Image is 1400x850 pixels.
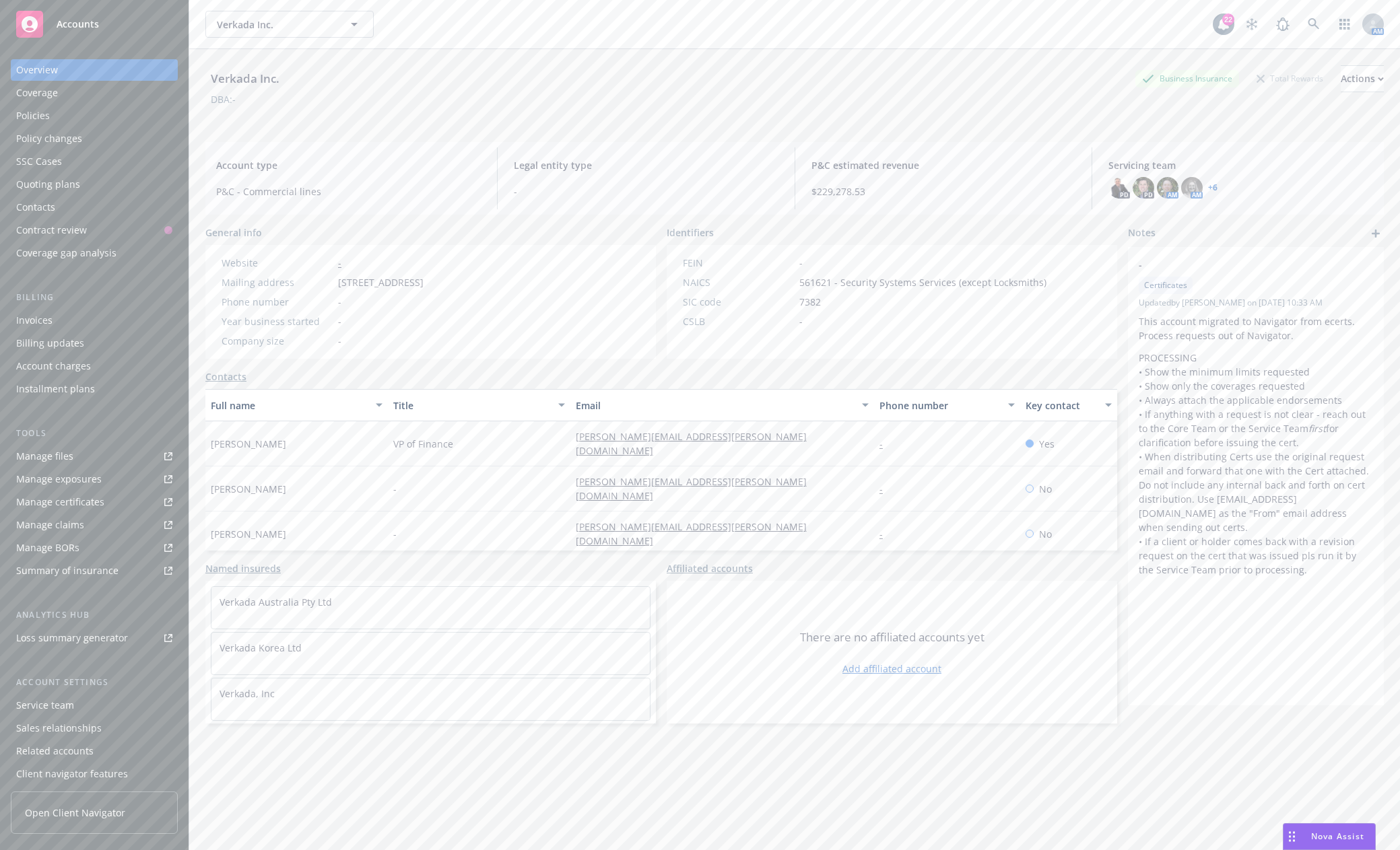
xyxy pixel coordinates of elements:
[1269,11,1296,38] a: Report a Bug
[16,763,128,785] div: Client navigator features
[205,561,281,575] a: Named insureds
[16,151,62,172] div: SSC Cases
[11,427,178,440] div: Tools
[1108,177,1130,199] img: photo
[11,59,178,81] a: Overview
[16,627,128,649] div: Loss summary generator
[11,608,178,622] div: Analytics hub
[1026,398,1097,413] div: Key contact
[879,437,894,450] a: -
[217,17,333,32] span: Verkada Inc.
[216,158,481,172] span: Account type
[25,806,125,820] span: Open Client Navigator
[16,468,102,490] div: Manage exposures
[11,514,178,536] a: Manage claims
[16,105,50,127] div: Policies
[11,242,178,264] a: Coverage gap analysis
[216,184,481,199] span: P&C - Commercial lines
[393,482,397,496] span: -
[205,70,285,87] div: Verkada Inc.
[11,446,178,467] a: Manage files
[338,295,341,309] span: -
[811,184,1076,199] span: $229,278.53
[211,437,286,451] span: [PERSON_NAME]
[1128,225,1156,242] span: Notes
[1139,258,1338,272] span: -
[11,291,178,304] div: Billing
[16,537,79,559] div: Manage BORs
[338,314,341,328] span: -
[1331,11,1358,38] a: Switch app
[16,514,84,536] div: Manage claims
[11,332,178,354] a: Billing updates
[11,627,178,649] a: Loss summary generator
[16,378,95,400] div: Installment plans
[11,695,178,716] a: Service team
[1135,70,1239,87] div: Business Insurance
[211,92,236,106] div: DBA: -
[799,295,821,309] span: 7382
[1139,351,1373,577] p: PROCESSING • Show the minimum limits requested • Show only the coverages requested • Always attac...
[1133,177,1154,199] img: photo
[576,475,807,502] a: [PERSON_NAME][EMAIL_ADDRESS][PERSON_NAME][DOMAIN_NAME]
[205,11,374,38] button: Verkada Inc.
[11,491,178,513] a: Manage certificates
[1157,177,1178,199] img: photo
[11,378,178,400] a: Installment plans
[11,128,178,149] a: Policy changes
[222,314,333,328] div: Year business started
[1039,527,1052,541] span: No
[16,310,53,331] div: Invoices
[1208,184,1218,192] a: +6
[1368,225,1384,242] a: add
[220,596,332,608] a: Verkada Australia Pty Ltd
[16,446,73,467] div: Manage files
[388,389,570,421] button: Title
[1250,70,1330,87] div: Total Rewards
[220,687,275,700] a: Verkada, Inc
[1238,11,1265,38] a: Stop snowing
[1311,830,1364,842] span: Nova Assist
[11,310,178,331] a: Invoices
[1284,824,1300,849] div: Drag to move
[11,468,178,490] a: Manage exposures
[570,389,874,421] button: Email
[874,389,1020,421] button: Phone number
[220,641,302,654] a: Verkada Korea Ltd
[222,275,333,289] div: Mailing address
[211,482,286,496] span: [PERSON_NAME]
[683,295,794,309] div: SIC code
[11,5,178,43] a: Accounts
[11,740,178,762] a: Related accounts
[879,528,894,540] a: -
[393,398,550,413] div: Title
[16,128,82,149] div: Policy changes
[1181,177,1203,199] img: photo
[393,437,453,451] span: VP of Finance
[1039,482,1052,496] span: No
[16,82,58,104] div: Coverage
[1308,422,1326,435] em: first
[1139,297,1373,309] span: Updated by [PERSON_NAME] on [DATE] 10:33 AM
[11,560,178,581] a: Summary of insurance
[1139,314,1373,343] p: This account migrated to Navigator from ecerts. Process requests out of Navigator.
[11,197,178,218] a: Contacts
[683,275,794,289] div: NAICS
[211,527,286,541] span: [PERSON_NAME]
[879,398,1000,413] div: Phone number
[16,740,94,762] div: Related accounts
[1128,247,1384,588] div: -CertificatesUpdatedby [PERSON_NAME] on [DATE] 10:33 AMThis account migrated to Navigator from ec...
[338,334,341,348] span: -
[1020,389,1117,421] button: Key contact
[205,389,388,421] button: Full name
[205,225,262,240] span: General info
[879,483,894,495] a: -
[16,242,116,264] div: Coverage gap analysis
[16,59,58,81] div: Overview
[1144,279,1187,291] span: Certificates
[1108,158,1373,172] span: Servicing team
[16,355,91,377] div: Account charges
[799,275,1046,289] span: 561621 - Security Systems Services (except Locksmiths)
[16,560,119,581] div: Summary of insurance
